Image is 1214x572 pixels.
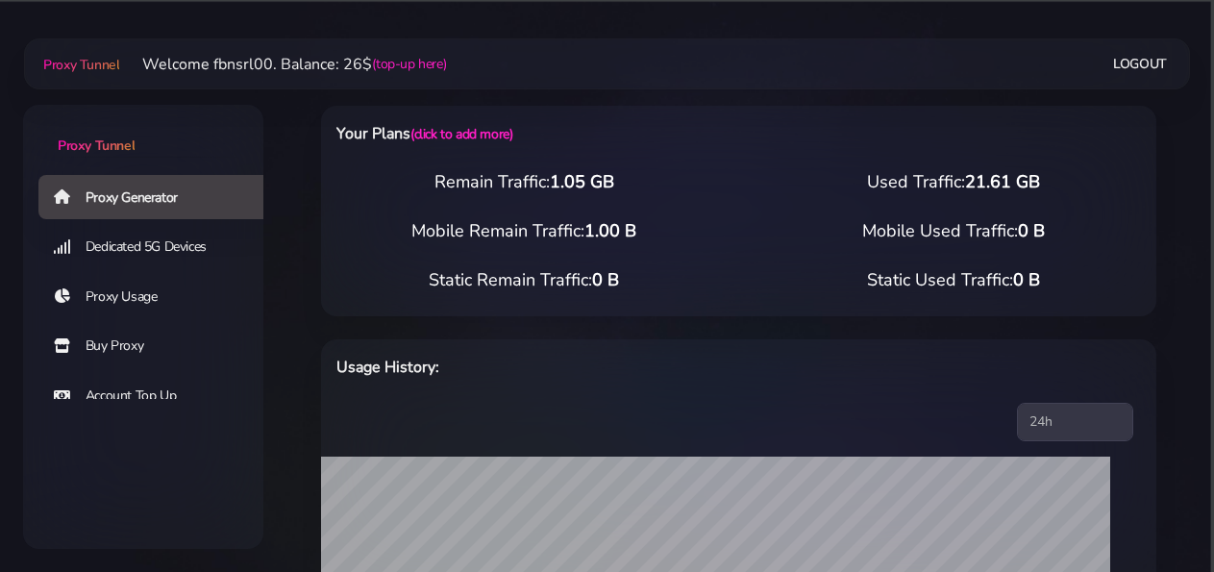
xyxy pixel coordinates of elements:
span: 1.00 B [584,219,636,242]
h6: Your Plans [336,121,796,146]
iframe: Webchat Widget [930,258,1190,548]
div: Mobile Used Traffic: [739,218,1169,244]
div: Used Traffic: [739,169,1169,195]
li: Welcome fbnsrl00. Balance: 26$ [119,53,446,76]
span: 0 B [1018,219,1045,242]
a: Proxy Usage [38,275,279,319]
span: 21.61 GB [965,170,1040,193]
span: 1.05 GB [550,170,614,193]
div: Static Remain Traffic: [310,267,739,293]
a: Buy Proxy [38,324,279,368]
a: (top-up here) [372,54,446,74]
span: Proxy Tunnel [43,56,119,74]
div: Mobile Remain Traffic: [310,218,739,244]
span: Proxy Tunnel [58,137,135,155]
div: Static Used Traffic: [739,267,1169,293]
a: Account Top Up [38,374,279,418]
a: Proxy Generator [38,175,279,219]
a: Logout [1113,46,1167,82]
h6: Usage History: [336,355,796,380]
a: Proxy Tunnel [23,105,263,156]
a: (click to add more) [410,125,512,143]
div: Remain Traffic: [310,169,739,195]
span: 0 B [592,268,619,291]
a: Dedicated 5G Devices [38,225,279,269]
a: Proxy Tunnel [39,49,119,80]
